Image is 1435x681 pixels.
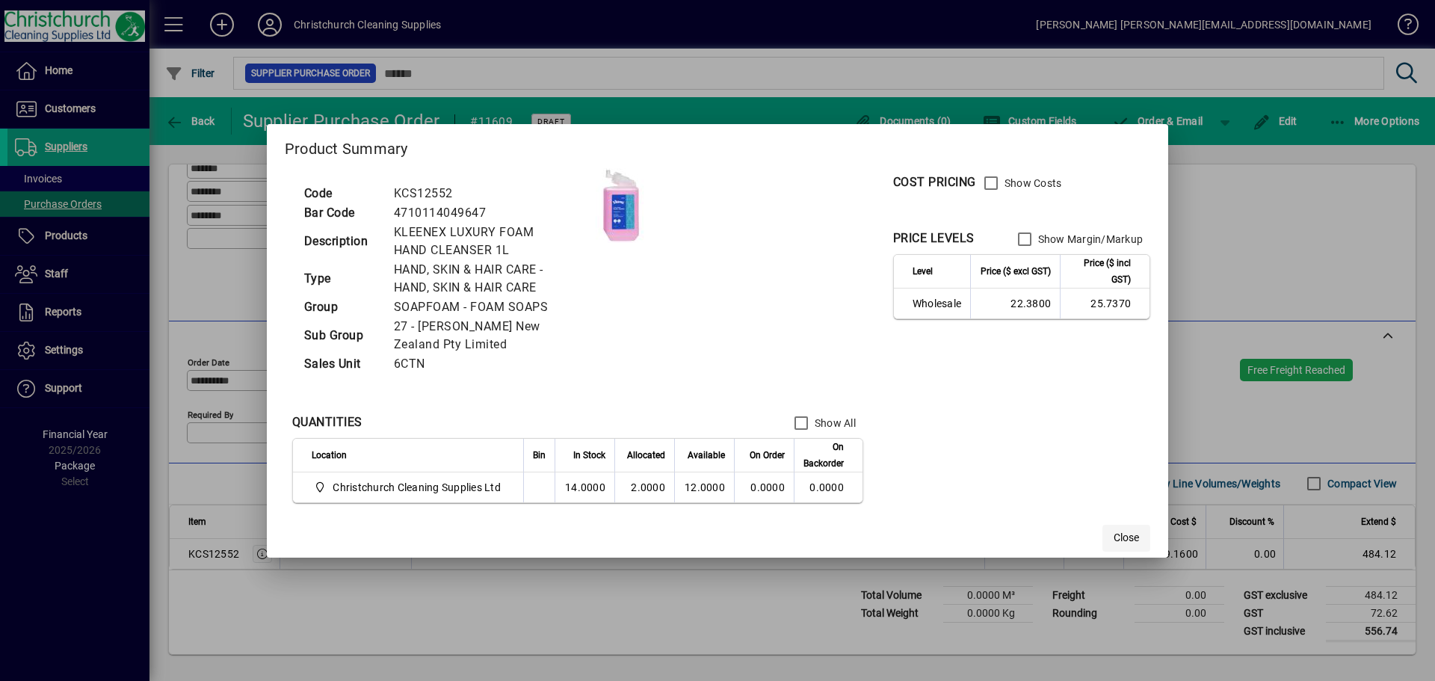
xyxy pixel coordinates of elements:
span: Bin [533,447,546,463]
span: Wholesale [913,296,961,311]
td: 0.0000 [794,472,862,502]
td: 12.0000 [674,472,734,502]
div: QUANTITIES [292,413,362,431]
h2: Product Summary [267,124,1168,167]
label: Show All [812,416,856,431]
button: Close [1102,525,1150,552]
span: Price ($ excl GST) [981,263,1051,280]
td: Type [297,260,386,298]
span: In Stock [573,447,605,463]
span: Location [312,447,347,463]
span: Allocated [627,447,665,463]
td: 2.0000 [614,472,674,502]
span: Available [688,447,725,463]
td: Sub Group [297,317,386,354]
td: Description [297,223,386,260]
label: Show Costs [1002,176,1062,191]
span: On Order [750,447,785,463]
img: contain [584,168,658,243]
td: Sales Unit [297,354,386,374]
td: SOAPFOAM - FOAM SOAPS [386,298,584,317]
td: 25.7370 [1060,289,1149,318]
div: COST PRICING [893,173,976,191]
td: 27 - [PERSON_NAME] New Zealand Pty Limited [386,317,584,354]
td: Group [297,298,386,317]
td: 14.0000 [555,472,614,502]
span: 0.0000 [750,481,785,493]
span: Level [913,263,933,280]
span: Christchurch Cleaning Supplies Ltd [333,480,501,495]
td: HAND, SKIN & HAIR CARE - HAND, SKIN & HAIR CARE [386,260,584,298]
label: Show Margin/Markup [1035,232,1144,247]
td: Code [297,184,386,203]
td: 6CTN [386,354,584,374]
td: KCS12552 [386,184,584,203]
td: 4710114049647 [386,203,584,223]
td: Bar Code [297,203,386,223]
span: Close [1114,530,1139,546]
td: 22.3800 [970,289,1060,318]
span: Christchurch Cleaning Supplies Ltd [312,478,507,496]
div: PRICE LEVELS [893,229,975,247]
td: KLEENEX LUXURY FOAM HAND CLEANSER 1L [386,223,584,260]
span: Price ($ incl GST) [1070,255,1131,288]
span: On Backorder [803,439,844,472]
